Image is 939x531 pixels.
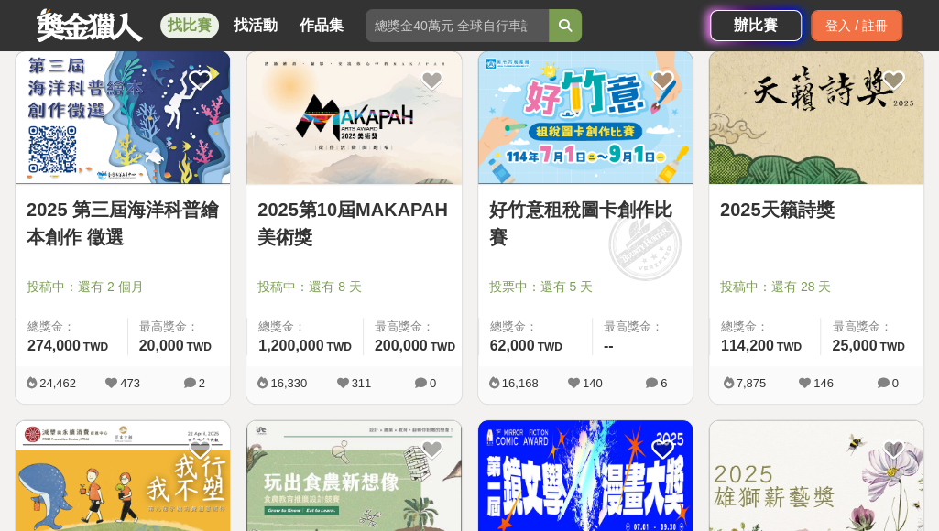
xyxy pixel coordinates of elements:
span: 投稿中：還有 28 天 [720,277,912,297]
span: 114,200 [721,338,774,353]
a: 2025 第三屆海洋科普繪本創作 徵選 [27,196,219,251]
a: Cover Image [709,51,923,185]
span: 473 [120,376,140,390]
span: 總獎金： [721,318,810,336]
span: -- [604,338,614,353]
div: 登入 / 註冊 [811,10,902,41]
a: Cover Image [478,51,693,185]
span: 總獎金： [27,318,116,336]
a: 2025第10屆MAKAPAH美術獎 [257,196,450,251]
span: 最高獎金： [375,318,455,336]
span: 6 [661,376,667,390]
span: 140 [583,376,603,390]
span: 最高獎金： [604,318,682,336]
a: Cover Image [16,51,230,185]
span: 1,200,000 [258,338,323,353]
span: 62,000 [490,338,535,353]
span: 2 [199,376,205,390]
span: 0 [430,376,436,390]
span: TWD [879,341,904,353]
a: 找比賽 [160,13,219,38]
a: Cover Image [246,51,461,185]
span: 311 [352,376,372,390]
span: 200,000 [375,338,428,353]
span: 16,168 [502,376,539,390]
span: 最高獎金： [832,318,912,336]
span: TWD [326,341,351,353]
img: Cover Image [246,51,461,184]
span: 投稿中：還有 2 個月 [27,277,219,297]
img: Cover Image [478,51,693,184]
span: 25,000 [832,338,877,353]
span: 投票中：還有 5 天 [489,277,682,297]
span: 0 [891,376,898,390]
img: Cover Image [16,51,230,184]
span: TWD [537,341,562,353]
span: 總獎金： [490,318,581,336]
span: TWD [777,341,802,353]
a: 好竹意租稅圖卡創作比賽 [489,196,682,251]
a: 2025天籟詩獎 [720,196,912,223]
span: 16,330 [270,376,307,390]
span: 274,000 [27,338,81,353]
span: 24,462 [39,376,76,390]
span: TWD [187,341,212,353]
span: 總獎金： [258,318,352,336]
input: 總獎金40萬元 全球自行車設計比賽 [366,9,549,42]
span: TWD [431,341,455,353]
a: 找活動 [226,13,285,38]
span: 7,875 [737,376,767,390]
span: 最高獎金： [139,318,220,336]
span: 146 [813,376,834,390]
img: Cover Image [709,51,923,184]
a: 辦比賽 [710,10,802,41]
span: TWD [83,341,108,353]
a: 作品集 [292,13,351,38]
span: 20,000 [139,338,184,353]
span: 投稿中：還有 8 天 [257,277,450,297]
